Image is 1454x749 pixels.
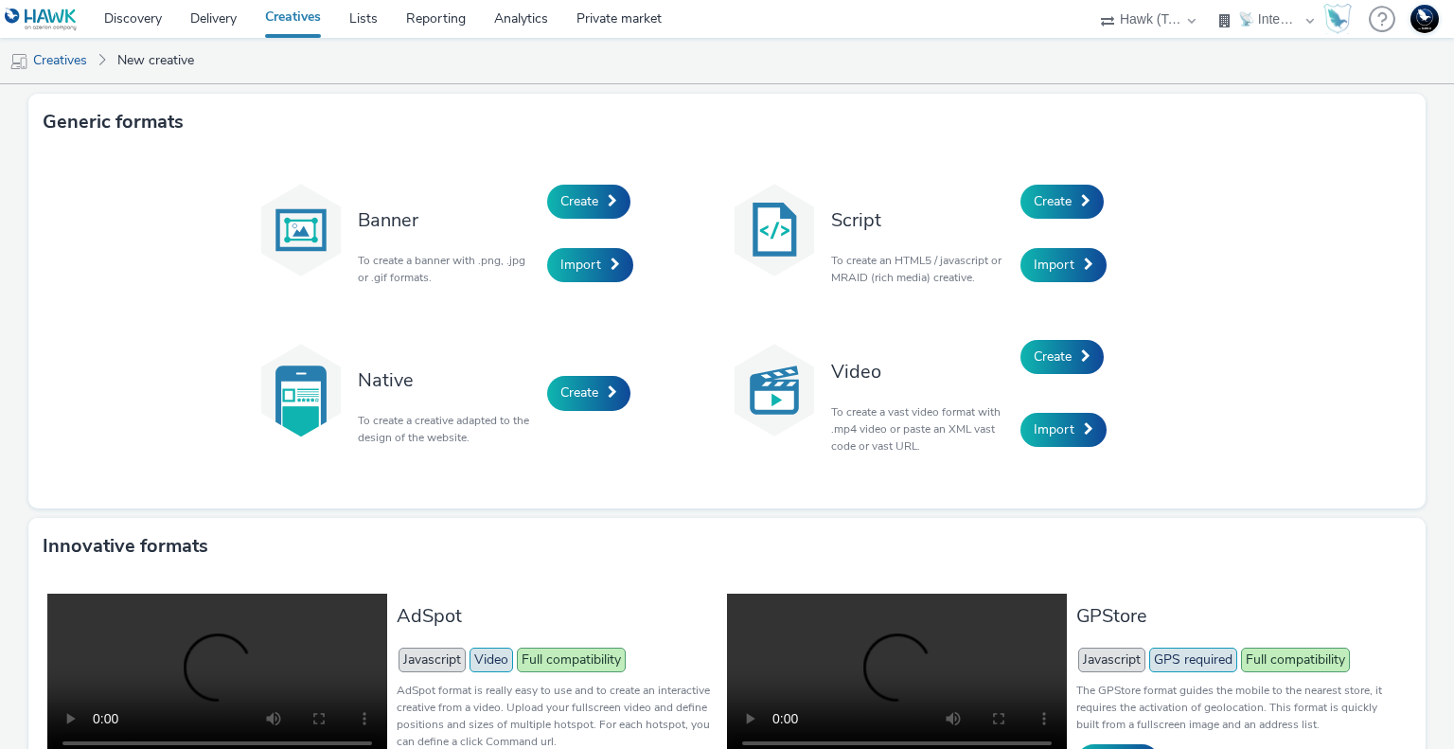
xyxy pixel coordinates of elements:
[1410,5,1439,33] img: Support Hawk
[358,367,538,393] h3: Native
[547,185,630,219] a: Create
[399,648,466,672] span: Javascript
[517,648,626,672] span: Full compatibility
[5,8,78,31] img: undefined Logo
[727,183,822,277] img: code.svg
[1076,603,1397,629] h3: GPStore
[831,359,1011,384] h3: Video
[43,108,184,136] h3: Generic formats
[470,648,513,672] span: Video
[1034,348,1072,366] span: Create
[1323,4,1359,34] a: Hawk Academy
[560,256,601,274] span: Import
[1076,682,1397,733] p: The GPStore format guides the mobile to the nearest store, it requires the activation of geolocat...
[560,383,598,401] span: Create
[43,532,208,561] h3: Innovative formats
[547,248,633,282] a: Import
[1020,185,1104,219] a: Create
[831,207,1011,233] h3: Script
[1241,648,1350,672] span: Full compatibility
[108,38,204,83] a: New creative
[397,603,718,629] h3: AdSpot
[9,52,28,71] img: mobile
[1034,256,1074,274] span: Import
[560,192,598,210] span: Create
[358,412,538,446] p: To create a creative adapted to the design of the website.
[1034,192,1072,210] span: Create
[358,252,538,286] p: To create a banner with .png, .jpg or .gif formats.
[1020,413,1107,447] a: Import
[1020,248,1107,282] a: Import
[831,252,1011,286] p: To create an HTML5 / javascript or MRAID (rich media) creative.
[358,207,538,233] h3: Banner
[727,343,822,437] img: video.svg
[1078,648,1145,672] span: Javascript
[254,183,348,277] img: banner.svg
[1323,4,1352,34] img: Hawk Academy
[831,403,1011,455] p: To create a vast video format with .mp4 video or paste an XML vast code or vast URL.
[1149,648,1237,672] span: GPS required
[1020,340,1104,374] a: Create
[547,376,630,410] a: Create
[1034,420,1074,438] span: Import
[254,343,348,437] img: native.svg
